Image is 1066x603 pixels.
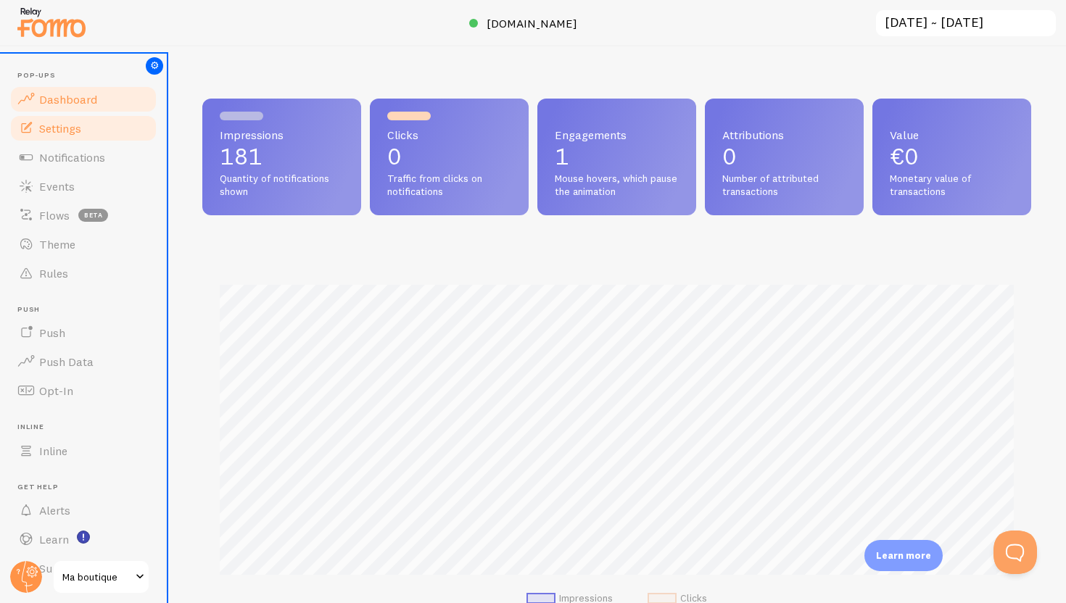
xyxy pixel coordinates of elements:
[864,540,943,571] div: Learn more
[220,145,344,168] p: 181
[9,347,158,376] a: Push Data
[9,525,158,554] a: Learn
[387,172,511,198] span: Traffic from clicks on notifications
[9,114,158,143] a: Settings
[9,376,158,405] a: Opt-In
[9,172,158,201] a: Events
[220,129,344,141] span: Impressions
[39,237,75,251] span: Theme
[39,121,81,136] span: Settings
[9,85,158,114] a: Dashboard
[9,201,158,230] a: Flows beta
[387,145,511,168] p: 0
[9,318,158,347] a: Push
[9,436,158,465] a: Inline
[9,143,158,172] a: Notifications
[17,71,158,80] span: Pop-ups
[39,150,105,165] span: Notifications
[39,208,70,223] span: Flows
[39,503,70,517] span: Alerts
[39,354,94,369] span: Push Data
[52,560,150,594] a: Ma boutique
[9,496,158,525] a: Alerts
[39,92,97,107] span: Dashboard
[9,230,158,259] a: Theme
[220,172,344,198] span: Quantity of notifications shown
[62,568,131,586] span: Ma boutique
[890,129,1014,141] span: Value
[876,549,931,562] p: Learn more
[555,172,679,198] span: Mouse hovers, which pause the animation
[39,383,73,398] span: Opt-In
[78,209,108,222] span: beta
[722,172,846,198] span: Number of attributed transactions
[890,142,919,170] span: €0
[39,444,67,458] span: Inline
[39,532,69,546] span: Learn
[17,305,158,315] span: Push
[993,531,1037,574] iframe: Help Scout Beacon - Open
[146,57,163,75] button: ⚙
[77,531,90,544] svg: <p>Watch New Feature Tutorials!</p>
[555,145,679,168] p: 1
[890,172,1014,198] span: Monetary value of transactions
[39,179,75,194] span: Events
[39,325,65,340] span: Push
[15,4,88,41] img: fomo-relay-logo-orange.svg
[722,145,846,168] p: 0
[722,129,846,141] span: Attributions
[39,266,68,280] span: Rules
[9,554,158,583] a: Support
[555,129,679,141] span: Engagements
[17,423,158,432] span: Inline
[17,483,158,492] span: Get Help
[387,129,511,141] span: Clicks
[9,259,158,288] a: Rules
